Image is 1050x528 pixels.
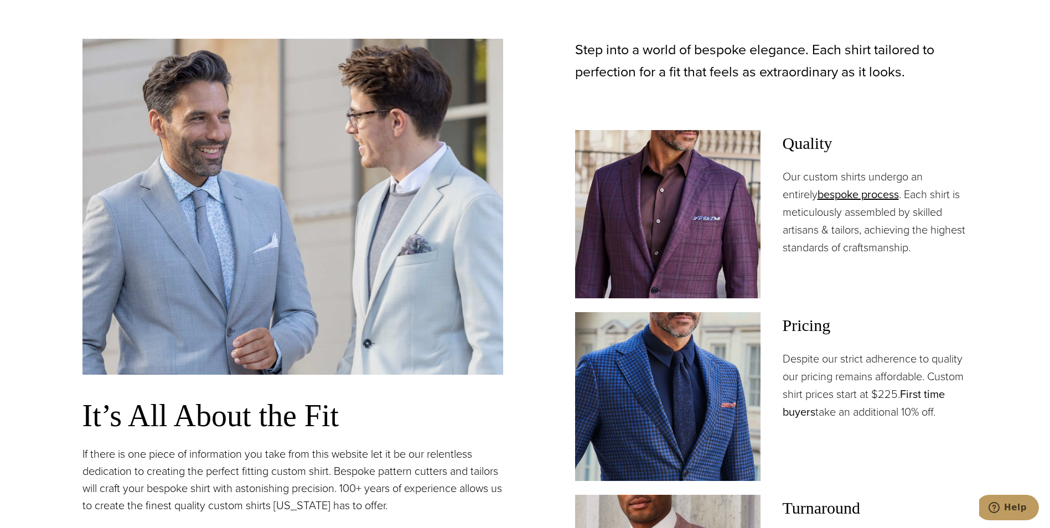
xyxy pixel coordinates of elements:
[783,350,968,421] p: Despite our strict adherence to quality our pricing remains affordable. Custom shirt prices start...
[783,386,945,420] a: First time buyers
[82,39,503,375] img: Two clients in custom tailored white dress shirts.
[575,130,761,298] img: Client wearing brown open collared dress shirt under bespoke blazer.
[82,397,503,434] h3: It’s All About the Fit
[783,130,968,157] span: Quality
[575,39,968,83] p: Step into a world of bespoke elegance. Each shirt tailored to perfection for a fit that feels as ...
[783,495,968,521] span: Turnaround
[783,312,968,339] span: Pricing
[979,495,1039,522] iframe: Opens a widget where you can chat to one of our agents
[818,186,899,203] a: bespoke process
[82,446,503,514] p: If there is one piece of information you take from this website let it be our relentless dedicati...
[575,312,761,480] img: Client wearing navy custom dress shirt under custom tailored sportscoat.
[783,168,968,256] p: Our custom shirts undergo an entirely . Each shirt is meticulously assembled by skilled artisans ...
